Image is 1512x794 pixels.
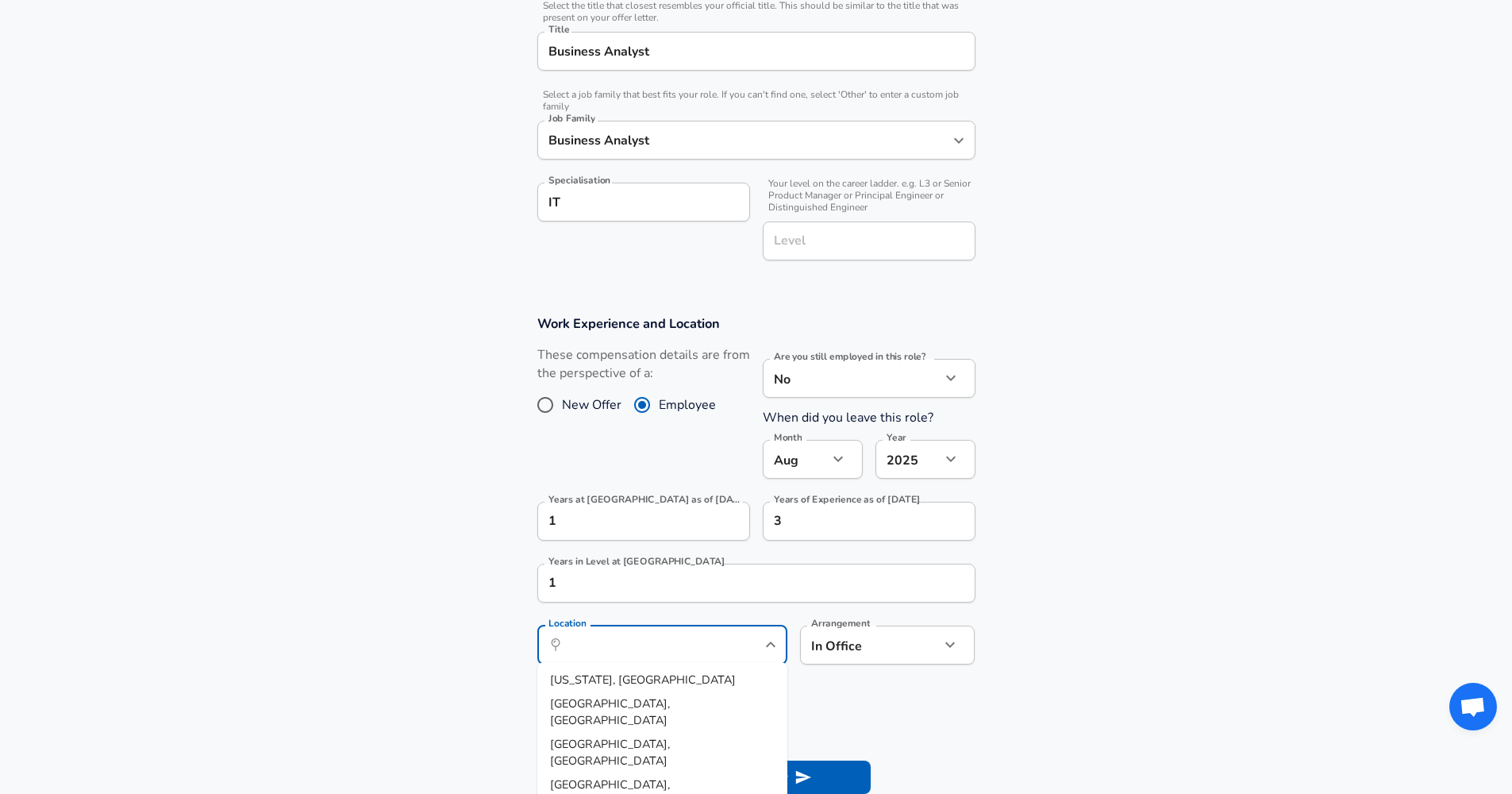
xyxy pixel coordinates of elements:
label: Are you still employed in this role? [774,352,925,361]
div: In Office [800,626,917,665]
div: Aug [763,440,828,479]
label: Years at [GEOGRAPHIC_DATA] as of [DATE] [548,495,741,504]
input: 1 [537,564,941,603]
label: Year [887,433,906,442]
label: Years in Level at [GEOGRAPHIC_DATA] [548,557,725,566]
label: Job Family [548,114,595,123]
button: Open [948,129,970,152]
input: Software Engineer [544,39,968,64]
div: No [763,359,941,398]
label: Location [548,619,586,628]
label: Month [774,433,802,442]
span: New Offer [562,395,621,414]
input: 7 [763,502,941,541]
div: 2025 [875,440,941,479]
label: When did you leave this role? [763,409,933,426]
span: [GEOGRAPHIC_DATA], [GEOGRAPHIC_DATA] [550,736,670,769]
label: Title [548,25,569,34]
input: L3 [770,229,968,253]
input: 0 [537,502,715,541]
span: Employee [659,395,716,414]
input: Software Engineer [544,128,945,152]
span: [GEOGRAPHIC_DATA], [GEOGRAPHIC_DATA] [550,696,670,729]
span: [US_STATE], [GEOGRAPHIC_DATA] [550,672,736,688]
label: Years of Experience as of [DATE] [774,495,921,504]
label: Arrangement [811,619,870,628]
h3: Work Experience and Location [537,314,975,333]
label: These compensation details are from the perspective of a: [537,346,750,383]
label: Specialisation [548,175,610,185]
span: Select a job family that best fits your role. If you can't find one, select 'Other' to enter a cu... [537,89,975,113]
input: Specialisation [537,183,750,222]
button: Close [760,634,782,656]
div: Open chat [1449,683,1497,730]
span: Your level on the career ladder. e.g. L3 or Senior Product Manager or Principal Engineer or Disti... [763,178,975,214]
